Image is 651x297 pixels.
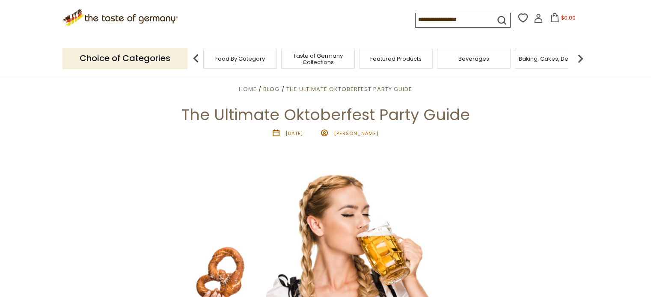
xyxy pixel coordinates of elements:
[263,85,279,93] a: Blog
[215,56,265,62] a: Food By Category
[285,130,303,137] time: [DATE]
[458,56,489,62] a: Beverages
[187,50,205,67] img: previous arrow
[561,14,576,21] span: $0.00
[286,85,412,93] a: The Ultimate Oktoberfest Party Guide
[239,85,257,93] a: Home
[572,50,589,67] img: next arrow
[27,105,624,124] h1: The Ultimate Oktoberfest Party Guide
[370,56,422,62] a: Featured Products
[545,13,581,26] button: $0.00
[284,53,352,65] a: Taste of Germany Collections
[519,56,585,62] a: Baking, Cakes, Desserts
[62,48,187,69] p: Choice of Categories
[334,130,378,137] span: [PERSON_NAME]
